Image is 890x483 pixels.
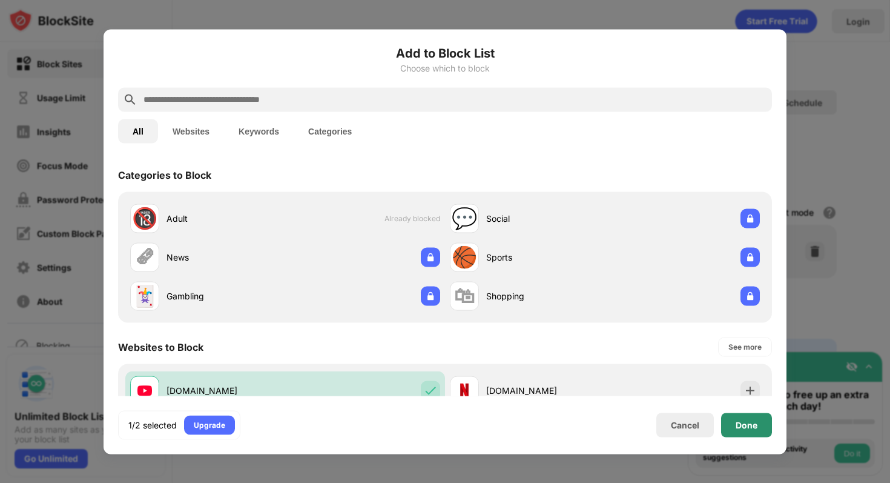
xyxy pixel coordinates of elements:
div: 💬 [452,206,477,231]
button: Keywords [224,119,294,143]
div: News [166,251,285,264]
div: 🔞 [132,206,157,231]
img: favicons [137,383,152,398]
div: Websites to Block [118,341,203,353]
div: Categories to Block [118,168,211,181]
img: search.svg [123,92,137,107]
div: See more [728,341,762,353]
button: Websites [158,119,224,143]
div: Upgrade [194,419,225,431]
div: 🏀 [452,245,477,270]
div: Choose which to block [118,63,772,73]
div: Gambling [166,290,285,302]
div: Sports [486,251,605,264]
div: Adult [166,212,285,225]
button: All [118,119,158,143]
div: Social [486,212,605,225]
img: favicons [457,383,472,398]
span: Already blocked [384,214,440,223]
div: 1/2 selected [128,419,177,431]
h6: Add to Block List [118,44,772,62]
div: Done [736,420,757,430]
div: [DOMAIN_NAME] [166,384,285,397]
div: 🗞 [134,245,155,270]
button: Categories [294,119,366,143]
div: Shopping [486,290,605,302]
div: [DOMAIN_NAME] [486,384,605,397]
div: 🃏 [132,284,157,308]
div: 🛍 [454,284,475,308]
div: Cancel [671,420,699,430]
